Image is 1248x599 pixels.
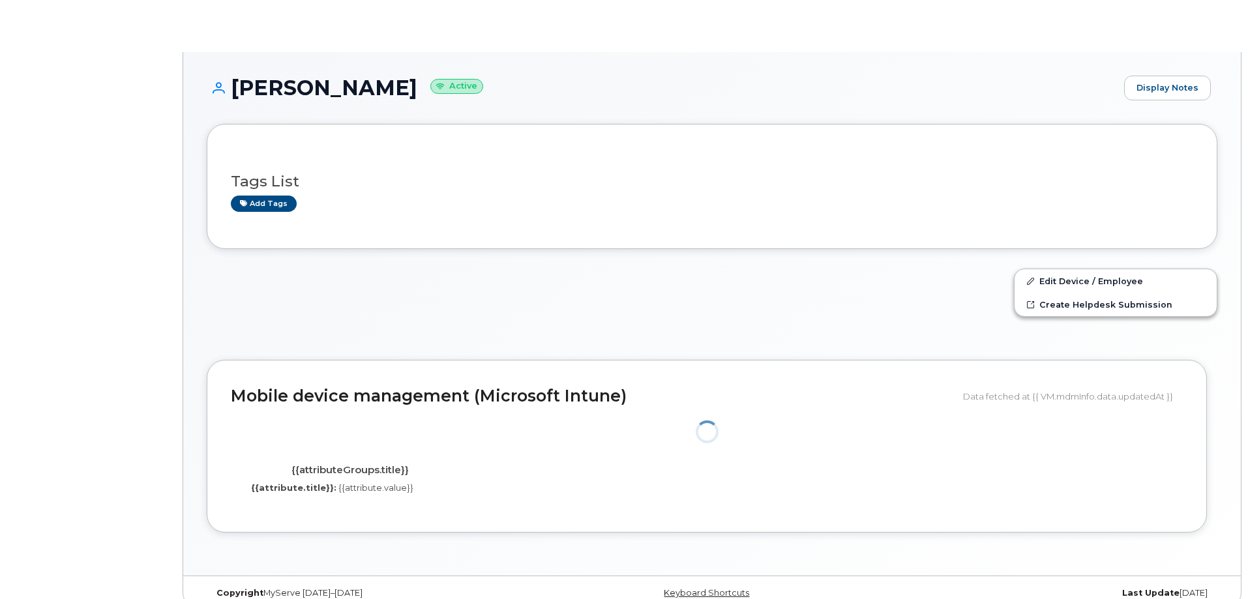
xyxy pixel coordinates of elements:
span: {{attribute.value}} [338,482,413,493]
a: Display Notes [1124,76,1211,100]
a: Add tags [231,196,297,212]
div: MyServe [DATE]–[DATE] [207,588,544,598]
a: Create Helpdesk Submission [1015,293,1217,316]
h2: Mobile device management (Microsoft Intune) [231,387,953,405]
a: Keyboard Shortcuts [664,588,749,598]
strong: Last Update [1122,588,1180,598]
div: [DATE] [880,588,1217,598]
h1: [PERSON_NAME] [207,76,1118,99]
div: Data fetched at {{ VM.mdmInfo.data.updatedAt }} [963,384,1183,409]
label: {{attribute.title}}: [251,482,336,494]
h4: {{attributeGroups.title}} [241,465,459,476]
strong: Copyright [216,588,263,598]
a: Edit Device / Employee [1015,269,1217,293]
h3: Tags List [231,173,1193,190]
small: Active [430,79,483,94]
